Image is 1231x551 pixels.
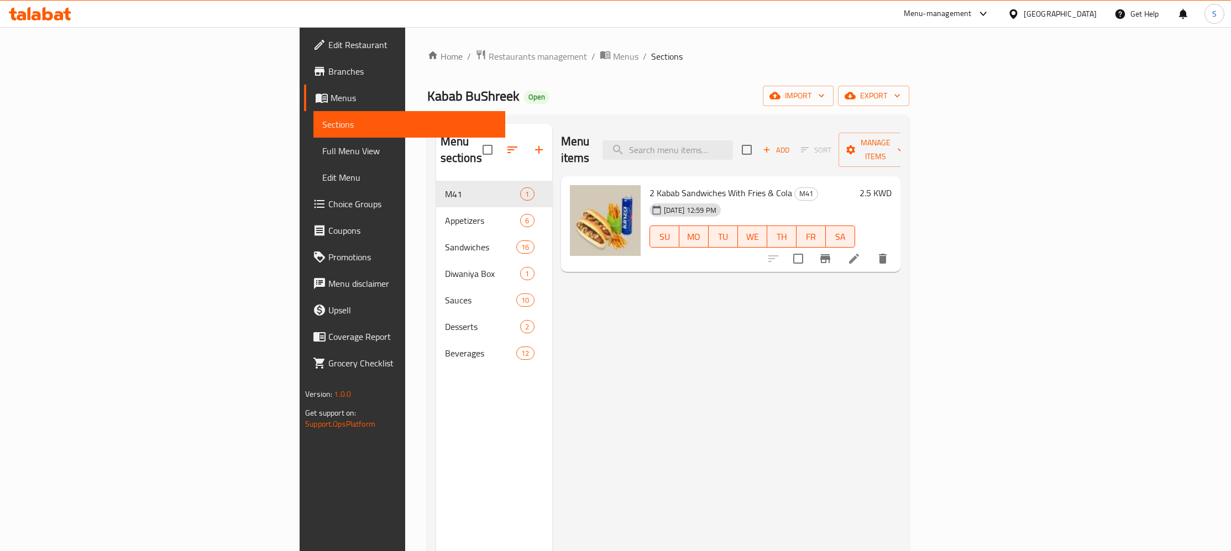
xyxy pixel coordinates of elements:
span: Coupons [328,224,496,237]
img: 2 Kabab Sandwiches With Fries & Cola [570,185,641,256]
span: Sections [651,50,683,63]
span: Beverages [445,347,517,360]
span: Diwaniya Box [445,267,521,280]
a: Full Menu View [313,138,505,164]
span: MO [684,229,704,245]
span: Full Menu View [322,144,496,158]
button: Manage items [839,133,913,167]
span: Sauces [445,293,517,307]
div: M411 [436,181,552,207]
span: export [847,89,900,103]
span: Sandwiches [445,240,517,254]
a: Edit menu item [847,252,861,265]
div: Diwaniya Box1 [436,260,552,287]
span: Add [761,144,791,156]
span: Restaurants management [489,50,587,63]
div: Sandwiches16 [436,234,552,260]
span: 10 [517,295,533,306]
div: items [520,267,534,280]
h2: Menu items [561,133,590,166]
a: Restaurants management [475,49,587,64]
span: Edit Menu [322,171,496,184]
button: MO [679,225,709,248]
span: Menu disclaimer [328,277,496,290]
div: Menu-management [904,7,972,20]
span: S [1212,8,1217,20]
span: Manage items [847,136,904,164]
span: Desserts [445,320,521,333]
div: items [520,320,534,333]
a: Edit Restaurant [304,32,505,58]
span: Menus [331,91,496,104]
span: WE [742,229,763,245]
input: search [603,140,733,160]
span: 6 [521,216,533,226]
a: Menu disclaimer [304,270,505,297]
div: Open [524,91,549,104]
button: Add [758,141,794,159]
span: Version: [305,387,332,401]
button: export [838,86,909,106]
button: TH [767,225,797,248]
a: Branches [304,58,505,85]
span: Add item [758,141,794,159]
button: delete [869,245,896,272]
span: Get support on: [305,406,356,420]
span: Promotions [328,250,496,264]
h6: 2.5 KWD [860,185,892,201]
button: WE [738,225,767,248]
span: Choice Groups [328,197,496,211]
span: Open [524,92,549,102]
span: Upsell [328,303,496,317]
a: Promotions [304,244,505,270]
span: 2 Kabab Sandwiches With Fries & Cola [649,185,792,201]
span: Kabab BuShreek [427,83,520,108]
span: TU [713,229,734,245]
span: 16 [517,242,533,253]
span: TH [772,229,792,245]
span: Select to update [787,247,810,270]
button: SU [649,225,679,248]
a: Support.OpsPlatform [305,417,375,431]
a: Menus [600,49,638,64]
span: 1 [521,189,533,200]
div: Desserts2 [436,313,552,340]
div: items [516,240,534,254]
span: SU [654,229,675,245]
span: [DATE] 12:59 PM [659,205,721,216]
span: import [772,89,825,103]
nav: breadcrumb [427,49,909,64]
div: [GEOGRAPHIC_DATA] [1024,8,1097,20]
div: Appetizers [445,214,521,227]
li: / [591,50,595,63]
a: Coupons [304,217,505,244]
nav: Menu sections [436,176,552,371]
a: Edit Menu [313,164,505,191]
li: / [643,50,647,63]
div: items [520,214,534,227]
div: items [520,187,534,201]
span: 1.0.0 [334,387,351,401]
a: Menus [304,85,505,111]
div: items [516,347,534,360]
a: Sections [313,111,505,138]
span: Branches [328,65,496,78]
a: Upsell [304,297,505,323]
span: M41 [445,187,521,201]
span: Sort sections [499,137,526,163]
a: Grocery Checklist [304,350,505,376]
button: FR [797,225,826,248]
button: import [763,86,834,106]
a: Coverage Report [304,323,505,350]
span: Grocery Checklist [328,356,496,370]
div: Appetizers6 [436,207,552,234]
div: M41 [794,187,818,201]
div: Sauces10 [436,287,552,313]
span: Select all sections [476,138,499,161]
